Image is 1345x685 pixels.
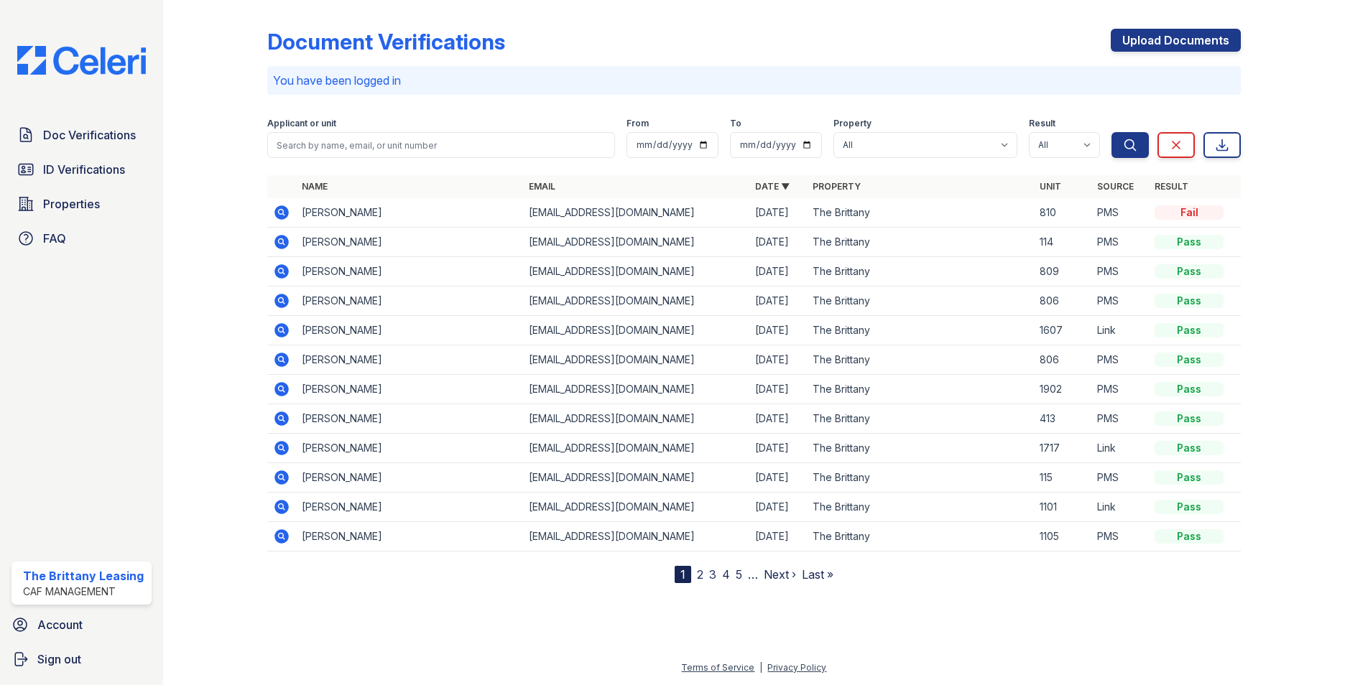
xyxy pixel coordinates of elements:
[1155,411,1224,426] div: Pass
[1040,181,1061,192] a: Unit
[807,463,1034,493] td: The Brittany
[23,584,144,599] div: CAF Management
[755,181,790,192] a: Date ▼
[807,198,1034,228] td: The Brittany
[11,155,152,184] a: ID Verifications
[1034,375,1091,404] td: 1902
[1034,404,1091,434] td: 413
[749,493,807,522] td: [DATE]
[1091,198,1149,228] td: PMS
[807,345,1034,375] td: The Brittany
[43,195,100,213] span: Properties
[11,224,152,253] a: FAQ
[529,181,555,192] a: Email
[722,567,730,582] a: 4
[296,257,523,286] td: [PERSON_NAME]
[43,161,125,178] span: ID Verifications
[296,228,523,257] td: [PERSON_NAME]
[1091,404,1149,434] td: PMS
[1034,257,1091,286] td: 809
[1091,286,1149,316] td: PMS
[296,522,523,551] td: [PERSON_NAME]
[296,345,523,375] td: [PERSON_NAME]
[37,616,83,633] span: Account
[43,126,136,144] span: Doc Verifications
[709,567,716,582] a: 3
[807,228,1034,257] td: The Brittany
[681,662,754,673] a: Terms of Service
[296,198,523,228] td: [PERSON_NAME]
[273,72,1235,89] p: You have been logged in
[736,567,742,582] a: 5
[1091,493,1149,522] td: Link
[1091,463,1149,493] td: PMS
[1155,323,1224,337] div: Pass
[523,375,750,404] td: [EMAIL_ADDRESS][DOMAIN_NAME]
[1155,235,1224,249] div: Pass
[523,493,750,522] td: [EMAIL_ADDRESS][DOMAIN_NAME]
[1091,434,1149,463] td: Link
[6,610,157,639] a: Account
[1155,382,1224,396] div: Pass
[523,257,750,286] td: [EMAIL_ADDRESS][DOMAIN_NAME]
[296,316,523,345] td: [PERSON_NAME]
[523,522,750,551] td: [EMAIL_ADDRESS][DOMAIN_NAME]
[749,345,807,375] td: [DATE]
[807,316,1034,345] td: The Brittany
[1155,529,1224,544] div: Pass
[749,316,807,345] td: [DATE]
[1155,205,1224,220] div: Fail
[1155,353,1224,367] div: Pass
[1034,228,1091,257] td: 114
[748,566,758,583] span: …
[807,375,1034,404] td: The Brittany
[807,404,1034,434] td: The Brittany
[767,662,826,673] a: Privacy Policy
[1155,181,1188,192] a: Result
[523,434,750,463] td: [EMAIL_ADDRESS][DOMAIN_NAME]
[1111,29,1241,52] a: Upload Documents
[296,286,523,316] td: [PERSON_NAME]
[1091,375,1149,404] td: PMS
[802,567,833,582] a: Last »
[833,118,872,129] label: Property
[1029,118,1055,129] label: Result
[296,375,523,404] td: [PERSON_NAME]
[807,493,1034,522] td: The Brittany
[523,316,750,345] td: [EMAIL_ADDRESS][DOMAIN_NAME]
[267,118,336,129] label: Applicant or unit
[1034,522,1091,551] td: 1105
[749,286,807,316] td: [DATE]
[523,286,750,316] td: [EMAIL_ADDRESS][DOMAIN_NAME]
[1034,316,1091,345] td: 1607
[764,567,796,582] a: Next ›
[759,662,762,673] div: |
[813,181,861,192] a: Property
[523,404,750,434] td: [EMAIL_ADDRESS][DOMAIN_NAME]
[807,257,1034,286] td: The Brittany
[1034,463,1091,493] td: 115
[749,198,807,228] td: [DATE]
[523,228,750,257] td: [EMAIL_ADDRESS][DOMAIN_NAME]
[1155,470,1224,485] div: Pass
[749,404,807,434] td: [DATE]
[1091,316,1149,345] td: Link
[730,118,741,129] label: To
[11,121,152,149] a: Doc Verifications
[1091,345,1149,375] td: PMS
[6,645,157,674] a: Sign out
[807,522,1034,551] td: The Brittany
[267,132,615,158] input: Search by name, email, or unit number
[1155,500,1224,514] div: Pass
[11,190,152,218] a: Properties
[23,567,144,584] div: The Brittany Leasing
[1091,228,1149,257] td: PMS
[749,257,807,286] td: [DATE]
[697,567,703,582] a: 2
[1155,441,1224,455] div: Pass
[302,181,328,192] a: Name
[296,404,523,434] td: [PERSON_NAME]
[1034,434,1091,463] td: 1717
[749,463,807,493] td: [DATE]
